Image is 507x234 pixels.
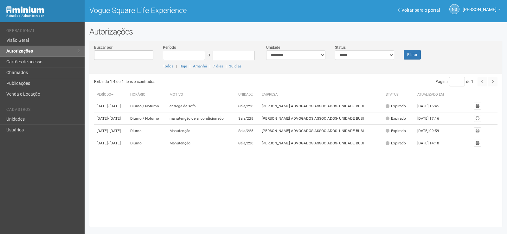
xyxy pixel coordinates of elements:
[213,64,223,68] a: 7 dias
[6,28,80,35] li: Operacional
[386,128,406,134] div: Expirado
[415,90,450,100] th: Atualizado em
[386,141,406,146] div: Expirado
[94,45,112,50] label: Buscar por
[179,64,187,68] a: Hoje
[108,116,121,121] span: - [DATE]
[94,112,128,125] td: [DATE]
[463,1,497,12] span: Nicolle Silva
[229,64,241,68] a: 30 dias
[128,90,167,100] th: Horário
[386,116,406,121] div: Expirado
[189,64,190,68] span: |
[226,64,227,68] span: |
[167,137,236,149] td: Manutenção
[128,100,167,112] td: Diurno / Noturno
[398,8,440,13] a: Voltar para o portal
[415,112,450,125] td: [DATE] 17:16
[167,90,236,100] th: Motivo
[94,125,128,137] td: [DATE]
[259,112,383,125] td: [PERSON_NAME] ADVOGADOS ASSOCIADOS- UNIDADE BUSI
[128,112,167,125] td: Diurno / Noturno
[167,125,236,137] td: Manutenção
[236,137,259,149] td: Sala/228
[167,112,236,125] td: manutenção de ar condicionado
[435,79,473,84] span: Página de 1
[259,125,383,137] td: [PERSON_NAME] ADVOGADOS ASSOCIADOS- UNIDADE BUSI
[415,125,450,137] td: [DATE] 09:59
[449,4,459,14] a: NS
[94,90,128,100] th: Período
[259,90,383,100] th: Empresa
[6,6,44,13] img: Minium
[128,137,167,149] td: Diurno
[108,141,121,145] span: - [DATE]
[108,104,121,108] span: - [DATE]
[415,100,450,112] td: [DATE] 16:45
[383,90,415,100] th: Status
[236,90,259,100] th: Unidade
[94,100,128,112] td: [DATE]
[6,107,80,114] li: Cadastros
[335,45,346,50] label: Status
[108,129,121,133] span: - [DATE]
[208,52,210,57] span: a
[167,100,236,112] td: entrega de sofá
[89,6,291,15] h1: Vogue Square Life Experience
[6,13,80,19] div: Painel do Administrador
[404,50,421,60] button: Filtrar
[163,64,173,68] a: Todos
[193,64,207,68] a: Amanhã
[259,100,383,112] td: [PERSON_NAME] ADVOGADOS ASSOCIADOS- UNIDADE BUSI
[176,64,177,68] span: |
[128,125,167,137] td: Diurno
[94,137,128,149] td: [DATE]
[163,45,176,50] label: Período
[94,77,294,86] div: Exibindo 1-4 de 4 itens encontrados
[415,137,450,149] td: [DATE] 14:18
[259,137,383,149] td: [PERSON_NAME] ADVOGADOS ASSOCIADOS- UNIDADE BUSI
[463,8,501,13] a: [PERSON_NAME]
[236,112,259,125] td: Sala/228
[236,125,259,137] td: Sala/228
[89,27,502,36] h2: Autorizações
[386,104,406,109] div: Expirado
[266,45,280,50] label: Unidade
[236,100,259,112] td: Sala/228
